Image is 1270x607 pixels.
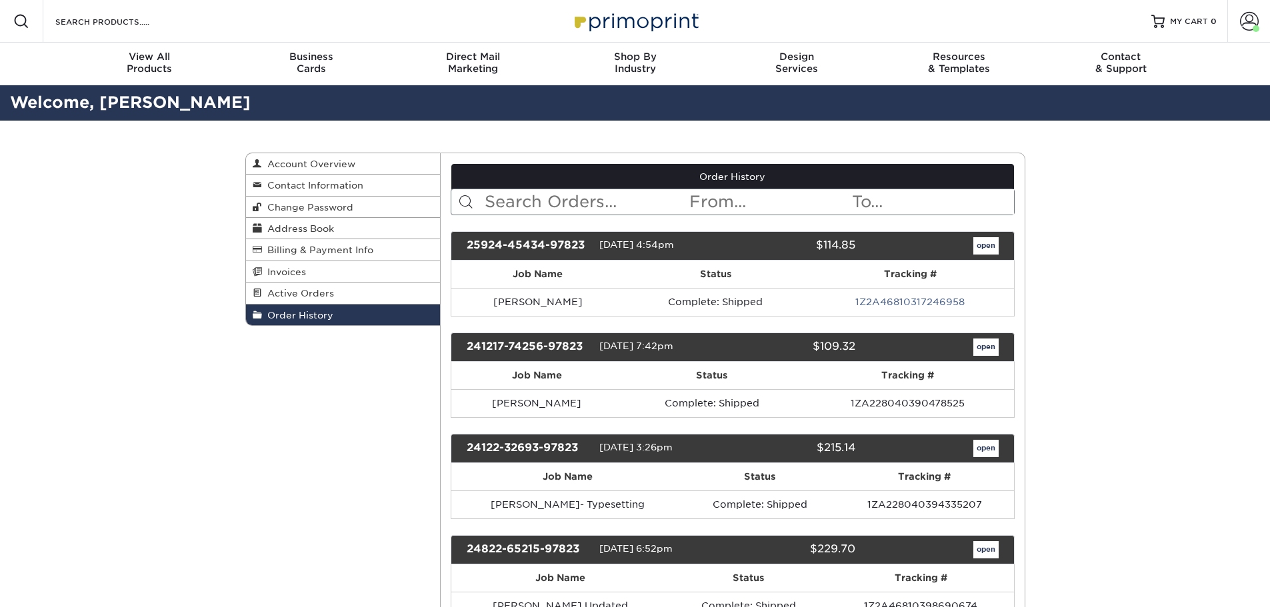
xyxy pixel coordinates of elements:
span: Resources [878,51,1040,63]
th: Job Name [451,261,625,288]
div: Marketing [392,51,554,75]
th: Tracking # [828,564,1014,592]
div: $215.14 [723,440,865,457]
span: [DATE] 7:42pm [599,340,673,351]
a: 1Z2A46810317246958 [855,297,965,307]
img: Primoprint [569,7,702,35]
input: SEARCH PRODUCTS..... [54,13,184,29]
div: Industry [554,51,716,75]
td: Complete: Shipped [622,389,802,417]
span: Change Password [262,202,353,213]
a: Direct MailMarketing [392,43,554,85]
div: $229.70 [723,541,865,558]
span: Contact Information [262,180,363,191]
div: 25924-45434-97823 [457,237,599,255]
td: [PERSON_NAME] [451,288,625,316]
div: & Templates [878,51,1040,75]
a: Order History [451,164,1014,189]
td: Complete: Shipped [625,288,807,316]
th: Tracking # [835,463,1014,490]
td: Complete: Shipped [685,490,835,518]
span: Contact [1040,51,1202,63]
div: Cards [230,51,392,75]
a: Billing & Payment Info [246,239,441,261]
span: MY CART [1170,16,1208,27]
input: From... [688,189,851,215]
a: Address Book [246,218,441,239]
span: Shop By [554,51,716,63]
th: Job Name [451,362,622,389]
span: Account Overview [262,159,355,169]
a: Contact Information [246,175,441,196]
th: Job Name [451,564,669,592]
a: Contact& Support [1040,43,1202,85]
span: [DATE] 6:52pm [599,543,673,554]
a: open [973,237,999,255]
a: Order History [246,304,441,325]
span: View All [69,51,231,63]
a: open [973,338,999,356]
div: 24122-32693-97823 [457,440,599,457]
th: Tracking # [802,362,1014,389]
th: Status [625,261,807,288]
div: & Support [1040,51,1202,75]
span: Business [230,51,392,63]
div: $109.32 [723,338,865,356]
div: 24822-65215-97823 [457,541,599,558]
th: Status [669,564,828,592]
span: Billing & Payment Info [262,245,373,255]
td: 1ZA228040394335207 [835,490,1014,518]
span: [DATE] 4:54pm [599,239,674,250]
input: Search Orders... [483,189,688,215]
th: Status [622,362,802,389]
span: Invoices [262,267,306,277]
div: Services [716,51,878,75]
span: Direct Mail [392,51,554,63]
input: To... [851,189,1013,215]
th: Job Name [451,463,685,490]
a: Invoices [246,261,441,283]
a: open [973,541,999,558]
a: Resources& Templates [878,43,1040,85]
a: View AllProducts [69,43,231,85]
a: open [973,440,999,457]
span: Active Orders [262,288,334,299]
a: DesignServices [716,43,878,85]
a: Change Password [246,197,441,218]
a: Active Orders [246,283,441,304]
a: BusinessCards [230,43,392,85]
div: $114.85 [723,237,865,255]
td: [PERSON_NAME]- Typesetting [451,490,685,518]
a: Shop ByIndustry [554,43,716,85]
span: Address Book [262,223,334,234]
th: Tracking # [807,261,1013,288]
div: Products [69,51,231,75]
span: Design [716,51,878,63]
a: Account Overview [246,153,441,175]
span: Order History [262,310,333,320]
div: 241217-74256-97823 [457,338,599,356]
span: [DATE] 3:26pm [599,442,673,452]
span: 0 [1211,17,1217,26]
th: Status [685,463,835,490]
td: 1ZA228040390478525 [802,389,1014,417]
td: [PERSON_NAME] [451,389,622,417]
